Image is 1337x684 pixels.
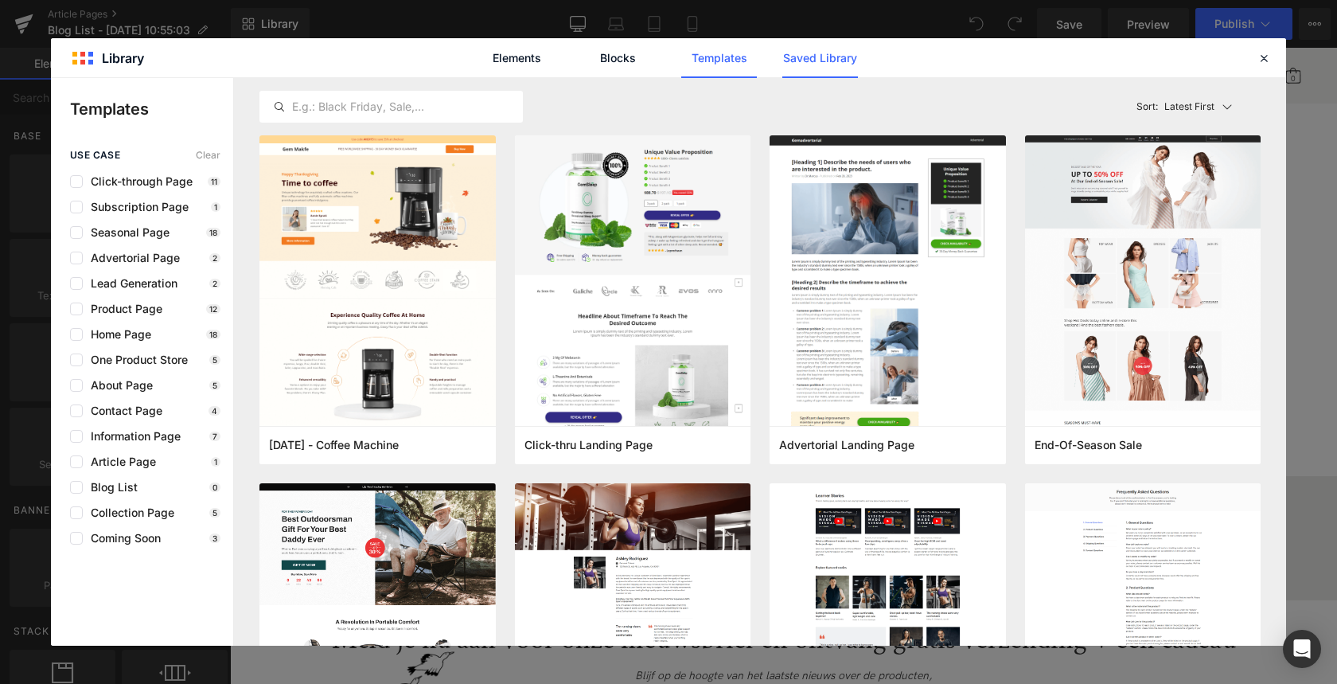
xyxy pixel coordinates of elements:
[83,405,162,417] span: Contact Page
[1130,91,1261,123] button: Latest FirstSort:Latest First
[83,481,138,494] span: Blog List
[209,406,220,416] p: 4
[83,328,151,341] span: Home Page
[482,311,626,343] a: Explore Template
[1035,438,1142,452] span: End-Of-Season Sale
[1055,10,1071,45] button: Minicart aria label
[681,38,757,78] a: Templates
[206,330,220,339] p: 18
[1164,100,1214,114] p: Latest First
[102,117,1006,136] p: Start building your page
[980,10,1004,45] button: Search aria label
[83,226,170,239] span: Seasonal Page
[209,355,220,365] p: 5
[427,500,680,525] p: Keuze uit 3 gratis samples bij elke bestelling door in te loggen op je Davines account.
[83,506,174,519] span: Collection Page
[1004,20,1027,36] a: Salon Locator
[725,499,936,513] a: Vind een Davines kapper bij jou in de buurt
[405,621,702,666] em: Blijf op de hoogte van het laatste nieuws over de producten, nieuwe releases en nog veel meer, en...
[102,577,1006,608] p: Meld je nu aan voor onze nieuwsbrief en ontvang gratis verzending + een cadeau
[782,38,858,78] a: Saved Library
[209,483,220,492] p: 0
[206,228,220,237] p: 18
[580,38,656,78] a: Blocks
[196,150,220,161] span: Clear
[209,381,220,390] p: 5
[32,12,119,38] img: Davines Nederland
[208,177,220,186] p: 11
[1061,27,1066,35] span: View cart, 0 items in cart
[209,432,220,441] p: 7
[479,38,555,78] a: Elements
[559,12,582,48] a: Blog
[83,175,193,188] span: Click-through Page
[598,12,692,47] button: Voor Professionals
[70,150,120,161] span: use case
[265,21,344,37] b: After Summer
[83,455,156,468] span: Article Page
[209,508,220,518] p: 5
[102,356,1006,367] p: or Drag & Drop elements from left sidebar
[83,532,161,545] span: Coming Soon
[83,252,180,264] span: Advertorial Page
[1136,101,1158,112] span: Sort:
[83,354,188,366] span: One Product Store
[211,202,220,212] p: 1
[209,534,220,543] p: 3
[260,97,522,116] input: E.g.: Black Friday, Sale,...
[206,304,220,314] p: 12
[427,12,481,47] button: Haarstatus
[207,500,346,512] p: Gratis verzending vanaf €59
[1283,630,1321,668] div: Open Intercom Messenger
[209,253,220,263] p: 2
[779,438,914,452] span: Advertorial Landing Page
[70,97,233,121] p: Templates
[83,379,153,392] span: About Page
[211,457,220,467] p: 1
[83,303,162,315] span: Product Page
[83,430,181,443] span: Information Page
[83,277,177,290] span: Lead Generation
[497,12,544,47] button: Over ons
[524,438,653,452] span: Click-thru Landing Page
[708,12,832,48] a: Word een Davines salon
[360,12,411,47] button: Producten
[83,201,189,213] span: Subscription Page
[269,438,399,452] span: Thanksgiving - Coffee Machine
[265,12,344,48] a: After Summer
[209,279,220,288] p: 2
